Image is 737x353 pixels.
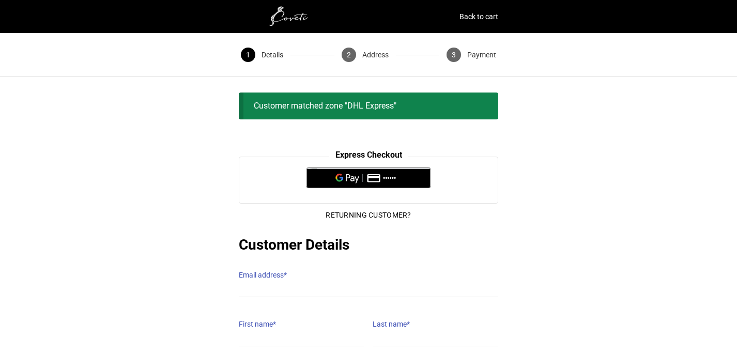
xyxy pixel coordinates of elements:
[306,167,431,188] button: Pay with GPay
[234,33,290,76] button: 1 Details
[317,204,419,226] button: Returning Customer?
[439,33,503,76] button: 3 Payment
[334,33,396,76] button: 2 Address
[342,48,356,62] span: 2
[239,6,342,27] img: white1.png
[241,48,255,62] span: 1
[467,48,496,62] span: Payment
[239,268,498,282] label: Email address
[459,9,498,24] a: Back to cart
[239,317,364,331] label: First name
[239,235,498,255] h2: Customer Details
[262,48,283,62] span: Details
[373,317,498,331] label: Last name
[447,48,461,62] span: 3
[239,93,498,119] div: Customer matched zone "DHL Express"
[383,175,397,182] text: ••••••
[362,48,389,62] span: Address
